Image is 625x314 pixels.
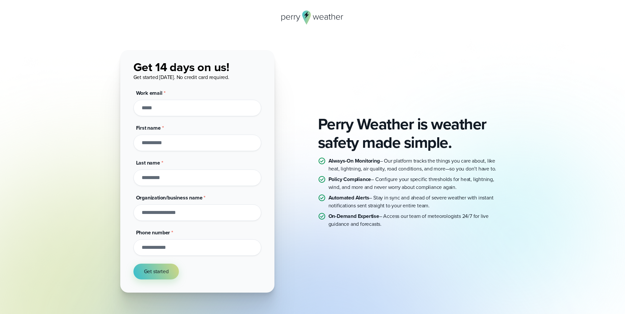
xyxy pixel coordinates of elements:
strong: Always-On Monitoring [328,157,380,165]
p: – Stay in sync and ahead of severe weather with instant notifications sent straight to your entir... [328,194,505,210]
p: – Access our team of meteorologists 24/7 for live guidance and forecasts. [328,212,505,228]
span: Last name [136,159,160,167]
button: Get started [133,264,179,279]
strong: Policy Compliance [328,175,371,183]
span: Phone number [136,229,170,236]
span: Get 14 days on us! [133,58,229,76]
p: – Our platform tracks the things you care about, like heat, lightning, air quality, road conditio... [328,157,505,173]
strong: Automated Alerts [328,194,369,201]
span: Get started [144,268,169,275]
span: First name [136,124,161,132]
span: Work email [136,89,162,97]
span: Get started [DATE]. No credit card required. [133,73,229,81]
p: – Configure your specific thresholds for heat, lightning, wind, and more and never worry about co... [328,175,505,191]
strong: On-Demand Expertise [328,212,379,220]
h2: Perry Weather is weather safety made simple. [318,115,505,152]
span: Organization/business name [136,194,203,201]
